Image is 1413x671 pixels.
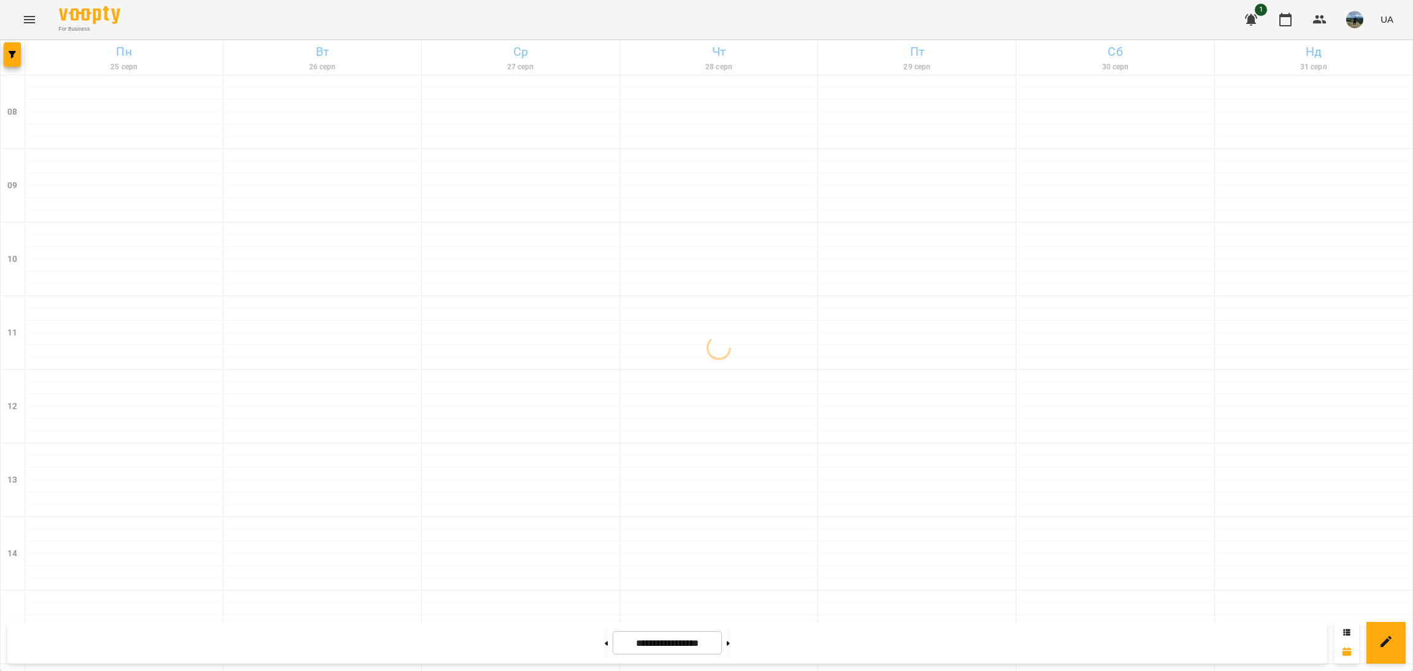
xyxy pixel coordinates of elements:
[225,42,419,61] h6: Вт
[7,179,17,193] h6: 09
[1255,4,1267,16] span: 1
[622,61,816,73] h6: 28 серп
[424,61,618,73] h6: 27 серп
[820,42,1014,61] h6: Пт
[1018,42,1212,61] h6: Сб
[7,326,17,340] h6: 11
[7,400,17,413] h6: 12
[27,42,221,61] h6: Пн
[7,547,17,561] h6: 14
[1217,61,1411,73] h6: 31 серп
[1217,42,1411,61] h6: Нд
[15,5,44,34] button: Menu
[1018,61,1212,73] h6: 30 серп
[424,42,618,61] h6: Ср
[225,61,419,73] h6: 26 серп
[27,61,221,73] h6: 25 серп
[7,474,17,487] h6: 13
[1380,13,1393,26] span: UA
[622,42,816,61] h6: Чт
[7,105,17,119] h6: 08
[59,25,120,33] span: For Business
[1376,8,1398,31] button: UA
[7,253,17,266] h6: 10
[820,61,1014,73] h6: 29 серп
[1346,11,1363,28] img: 21386328b564625c92ab1b868b6883df.jpg
[59,6,120,24] img: Voopty Logo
